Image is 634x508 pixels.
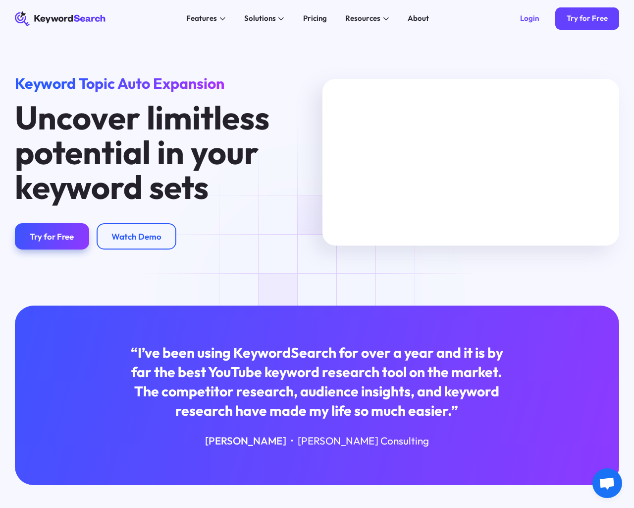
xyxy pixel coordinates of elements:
a: Try for Free [15,223,89,250]
a: About [402,11,435,26]
div: Resources [345,13,380,24]
div: “I’ve been using KeywordSearch for over a year and it is by far the best YouTube keyword research... [130,343,504,421]
div: [PERSON_NAME] Consulting [298,434,429,447]
div: Solutions [244,13,276,24]
div: Pricing [303,13,327,24]
div: Features [186,13,217,24]
span: Keyword Topic Auto Expansion [15,74,224,93]
div: [PERSON_NAME] [205,434,286,447]
a: Open chat [592,468,622,498]
a: Login [509,7,550,30]
a: Pricing [297,11,332,26]
div: Watch Demo [111,231,161,242]
h1: Uncover limitless potential in your keyword sets [15,100,284,204]
iframe: MKTG_Keyword Search Manuel Search Tutorial_040623 [322,79,619,246]
div: Login [520,14,539,23]
div: Try for Free [30,231,74,242]
div: About [408,13,429,24]
a: Try for Free [555,7,619,30]
div: Try for Free [567,14,608,23]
